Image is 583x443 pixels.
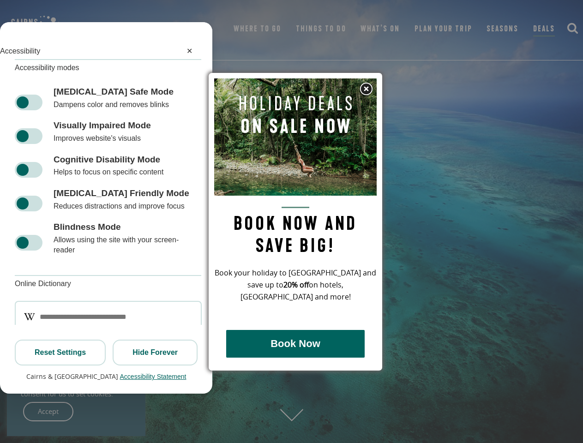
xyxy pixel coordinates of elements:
[214,207,377,257] h2: Book now and save big!
[15,235,42,251] label: Blindness Mode
[54,235,198,256] div: Allows using the site with your screen-reader
[15,301,202,333] input: Search the online dictionary...
[181,43,198,60] button: Close Accessibility Panel
[283,280,309,290] strong: 20% off
[113,340,198,365] button: Hide Forever
[54,201,189,211] div: Reduces distractions and improve focus
[35,348,86,356] span: Reset Settings
[226,330,365,358] button: Book Now
[26,372,118,381] span: Cairns & [GEOGRAPHIC_DATA]
[54,154,163,165] div: Cognitive Disability Mode
[15,95,42,110] label: [MEDICAL_DATA] Safe Mode
[120,373,186,380] button: Accessibility Statement
[54,86,174,97] div: [MEDICAL_DATA] Safe Mode
[214,267,377,303] p: Book your holiday to [GEOGRAPHIC_DATA] and save up to on hotels, [GEOGRAPHIC_DATA] and more!
[54,188,189,199] div: [MEDICAL_DATA] Friendly Mode
[15,340,106,365] button: Reset Settings
[359,82,373,96] img: Close
[15,280,71,287] span: Online Dictionary
[132,348,178,356] span: Hide Forever
[54,221,198,233] div: Blindness Mode
[15,162,42,178] label: Cognitive Disability Mode
[54,133,151,144] div: Improves website's visuals
[54,167,163,177] div: Helps to focus on specific content
[15,196,42,211] label: [MEDICAL_DATA] Friendly Mode
[15,64,79,72] span: Accessibility modes
[54,100,174,110] div: Dampens color and removes blinks
[54,120,151,131] div: Visually Impaired Mode
[15,128,42,144] label: Visually Impaired Mode
[214,78,377,196] img: Pop up image for Holiday Packages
